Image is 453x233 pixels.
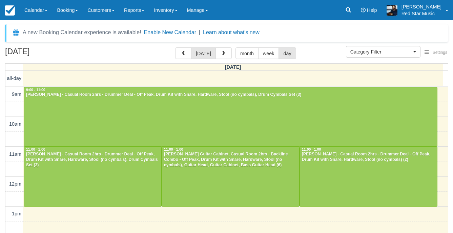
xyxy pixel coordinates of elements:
[302,152,435,163] div: [PERSON_NAME] - Casual Room 2hrs - Drummer Deal - Off Peak, Drum Kit with Snare, Hardware, Stool ...
[258,47,279,59] button: week
[9,181,21,187] span: 12pm
[26,88,45,92] span: 9:00 - 11:00
[191,47,216,59] button: [DATE]
[24,87,437,147] a: 9:00 - 11:00[PERSON_NAME] - Casual Room 2hrs - Drummer Deal - Off Peak, Drum Kit with Snare, Hard...
[302,148,321,151] span: 11:00 - 1:00
[26,148,45,151] span: 11:00 - 1:00
[5,5,15,16] img: checkfront-main-nav-mini-logo.png
[5,47,91,60] h2: [DATE]
[401,10,441,17] p: Red Star Music
[225,64,241,70] span: [DATE]
[9,151,21,157] span: 11am
[433,50,447,55] span: Settings
[235,47,259,59] button: month
[420,48,451,58] button: Settings
[12,91,21,97] span: 9am
[367,7,377,13] span: Help
[23,28,141,37] div: A new Booking Calendar experience is available!
[387,5,397,16] img: A1
[164,148,183,151] span: 11:00 - 1:00
[199,29,200,35] span: |
[162,147,300,207] a: 11:00 - 1:00[PERSON_NAME] Guitar Cabinet, Casual Room 2hrs - Backline Combo - Off Peak, Drum Kit ...
[350,48,412,55] span: Category Filter
[279,47,296,59] button: day
[144,29,196,36] button: Enable New Calendar
[26,92,435,98] div: [PERSON_NAME] - Casual Room 2hrs - Drummer Deal - Off Peak, Drum Kit with Snare, Hardware, Stool ...
[9,121,21,127] span: 10am
[164,152,297,168] div: [PERSON_NAME] Guitar Cabinet, Casual Room 2hrs - Backline Combo - Off Peak, Drum Kit with Snare, ...
[24,147,162,207] a: 11:00 - 1:00[PERSON_NAME] - Casual Room 2hrs - Drummer Deal - Off Peak, Drum Kit with Snare, Hard...
[361,8,366,13] i: Help
[203,29,260,35] a: Learn about what's new
[26,152,160,168] div: [PERSON_NAME] - Casual Room 2hrs - Drummer Deal - Off Peak, Drum Kit with Snare, Hardware, Stool ...
[346,46,420,58] button: Category Filter
[401,3,441,10] p: [PERSON_NAME]
[300,147,437,207] a: 11:00 - 1:00[PERSON_NAME] - Casual Room 2hrs - Drummer Deal - Off Peak, Drum Kit with Snare, Hard...
[12,211,21,216] span: 1pm
[7,76,21,81] span: all-day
